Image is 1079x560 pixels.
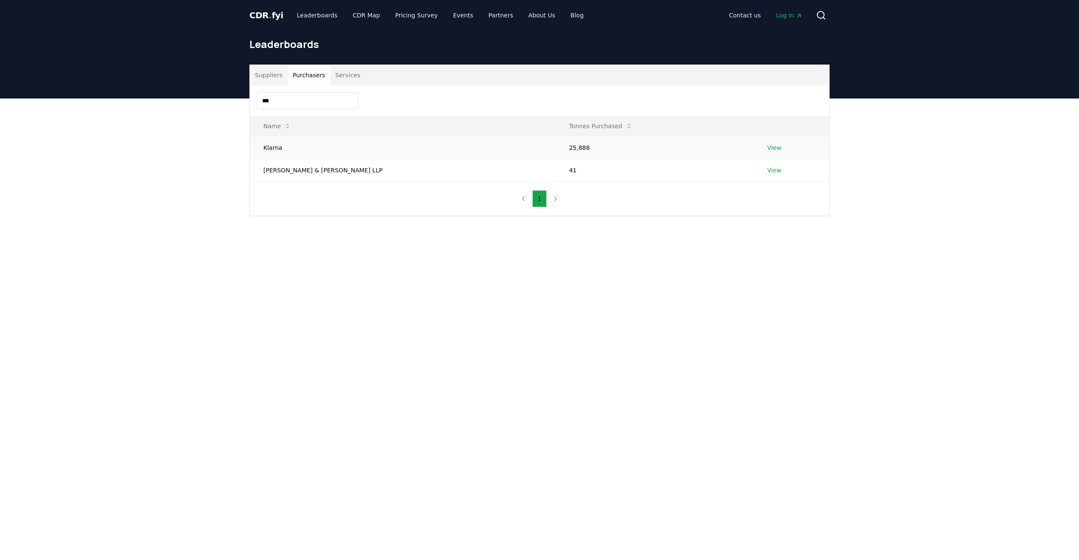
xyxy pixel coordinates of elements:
td: 25,888 [556,136,754,159]
button: Tonnes Purchased [562,118,639,135]
td: 41 [556,159,754,181]
a: CDR Map [346,8,387,23]
a: Partners [482,8,520,23]
nav: Main [722,8,809,23]
button: Purchasers [288,65,330,85]
a: View [767,144,781,152]
a: Events [446,8,480,23]
a: CDR.fyi [249,9,283,21]
span: CDR fyi [249,10,283,20]
button: Services [330,65,366,85]
nav: Main [290,8,590,23]
a: About Us [522,8,562,23]
td: [PERSON_NAME] & [PERSON_NAME] LLP [250,159,556,181]
a: Pricing Survey [389,8,444,23]
span: Log in [776,11,802,20]
span: . [269,10,272,20]
a: View [767,166,781,174]
a: Log in [769,8,809,23]
button: Name [257,118,298,135]
button: Suppliers [250,65,288,85]
td: Klarna [250,136,556,159]
a: Contact us [722,8,768,23]
h1: Leaderboards [249,37,830,51]
a: Blog [564,8,590,23]
a: Leaderboards [290,8,344,23]
button: 1 [532,190,547,207]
